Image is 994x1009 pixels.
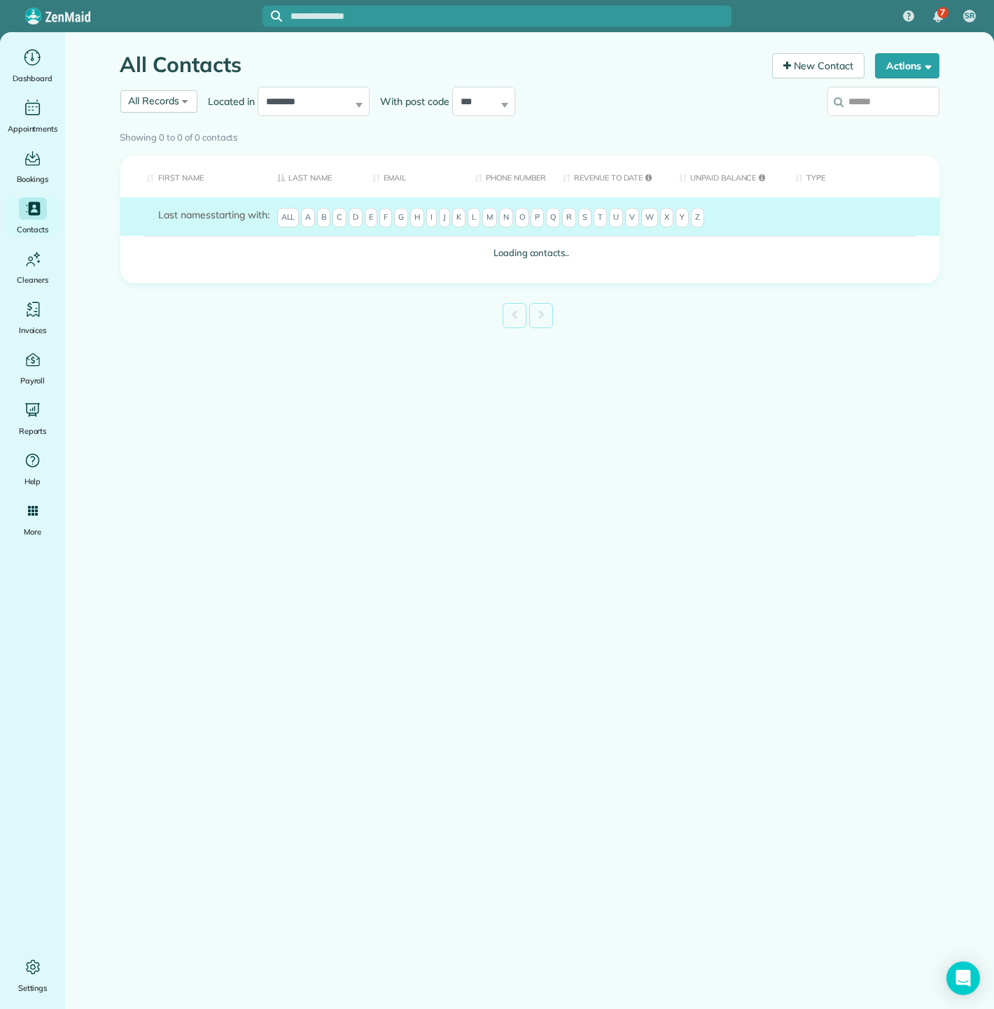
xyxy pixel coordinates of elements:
span: Settings [18,981,48,995]
th: First Name: activate to sort column ascending [120,155,267,198]
span: L [468,208,480,227]
span: K [452,208,465,227]
span: V [625,208,639,227]
th: Type: activate to sort column ascending [785,155,939,198]
span: D [349,208,363,227]
svg: Focus search [271,10,282,22]
span: O [515,208,529,227]
th: Phone number: activate to sort column ascending [464,155,552,198]
span: A [301,208,315,227]
a: Cleaners [6,248,59,287]
span: C [332,208,346,227]
span: SR [965,10,974,22]
h1: All Contacts [120,53,762,76]
th: Unpaid Balance: activate to sort column ascending [668,155,785,198]
span: G [394,208,408,227]
a: New Contact [772,53,864,78]
a: Contacts [6,197,59,237]
a: Help [6,449,59,488]
label: starting with: [159,208,269,222]
span: R [562,208,576,227]
span: W [641,208,658,227]
span: Payroll [20,374,45,388]
span: Dashboard [13,71,52,85]
span: F [379,208,392,227]
a: Payroll [6,348,59,388]
a: Invoices [6,298,59,337]
span: I [426,208,437,227]
span: All Records [129,94,180,107]
th: Revenue to Date: activate to sort column ascending [552,155,668,198]
span: B [317,208,330,227]
th: Email: activate to sort column ascending [362,155,464,198]
span: Z [691,208,704,227]
span: M [482,208,497,227]
a: Appointments [6,97,59,136]
span: H [410,208,424,227]
a: Dashboard [6,46,59,85]
span: N [499,208,513,227]
label: Located in [197,94,258,108]
span: Reports [19,424,47,438]
span: X [660,208,673,227]
div: Showing 0 to 0 of 0 contacts [120,125,939,145]
a: Bookings [6,147,59,186]
button: Actions [875,53,939,78]
span: Bookings [17,172,49,186]
span: All [277,208,300,227]
a: Reports [6,399,59,438]
span: Help [24,474,41,488]
span: J [439,208,450,227]
label: With post code [370,94,452,108]
span: T [594,208,607,227]
div: 7 unread notifications [923,1,953,32]
span: Y [675,208,689,227]
span: E [365,208,377,227]
span: P [531,208,544,227]
span: Contacts [17,223,48,237]
span: Appointments [8,122,58,136]
a: Settings [6,956,59,995]
th: Last Name: activate to sort column descending [267,155,362,198]
span: S [578,208,591,227]
td: Loading contacts.. [120,236,939,270]
button: Focus search [262,10,282,22]
span: Invoices [19,323,47,337]
span: Cleaners [17,273,48,287]
span: Q [546,208,560,227]
span: 7 [940,7,945,18]
span: U [609,208,623,227]
span: Last names [159,209,211,221]
span: More [24,525,41,539]
div: Open Intercom Messenger [946,961,980,995]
